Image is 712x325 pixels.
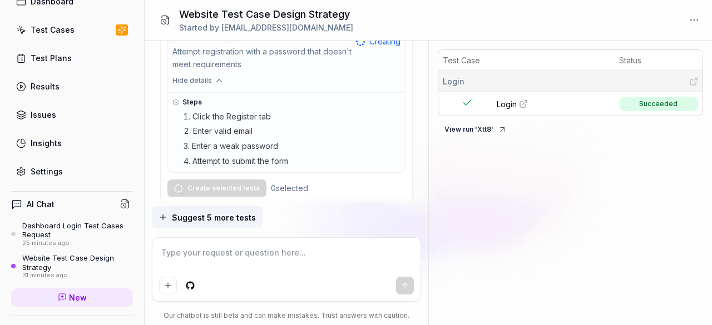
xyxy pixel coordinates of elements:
a: New [11,288,133,307]
span: [EMAIL_ADDRESS][DOMAIN_NAME] [221,23,353,32]
a: Settings [11,161,133,182]
div: Issues [31,109,56,121]
div: Website Test Case Design Strategy [22,253,133,272]
div: 0 selected [271,182,308,194]
a: Website Test Case Design Strategy31 minutes ago [11,253,133,279]
button: Add attachment [159,277,177,294]
span: Login [443,76,464,87]
a: Login [497,98,612,110]
div: Dashboard Login Test Cases Request [22,221,133,239]
li: Enter a weak password [184,140,400,153]
a: Test Plans [11,47,133,69]
button: Suggest 5 more tests [152,206,263,228]
span: Hide details [172,76,212,86]
div: Test Cases [31,24,75,36]
div: Results [31,81,60,92]
span: New [69,292,87,303]
div: Started by [179,22,353,33]
a: View run 'Xtt8' [438,123,513,134]
div: Attempt registration with a password that doesn't meet requirements [172,46,352,71]
h4: AI Chat [27,198,55,210]
div: Test Plans [31,52,72,64]
button: Hide details [168,76,405,90]
div: Our chatbot is still beta and can make mistakes. Trust answers with caution. [152,311,422,321]
th: Status [615,50,703,71]
span: Suggest 5 more tests [172,212,256,223]
div: 25 minutes ago [22,239,133,247]
a: Insights [11,132,133,154]
div: Insights [31,137,62,149]
li: Enter valid email [184,125,400,138]
div: Settings [31,166,63,177]
span: Creating [369,36,400,47]
li: Click the Register tab [184,111,400,123]
a: Results [11,76,133,97]
button: Attempt registration with a password that doesn't meet requirements Creating [168,8,405,76]
span: Login [497,98,517,110]
th: Test Case [438,50,615,71]
div: 31 minutes ago [22,272,133,279]
span: Steps [182,97,202,107]
a: Test Cases [11,19,133,41]
h1: Website Test Case Design Strategy [179,7,353,22]
a: Issues [11,104,133,126]
button: Create selected tests [167,179,266,197]
button: View run 'Xtt8' [438,121,513,138]
li: Attempt to submit the form [184,155,400,168]
div: Succeeded [639,99,678,109]
a: Dashboard Login Test Cases Request25 minutes ago [11,221,133,247]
